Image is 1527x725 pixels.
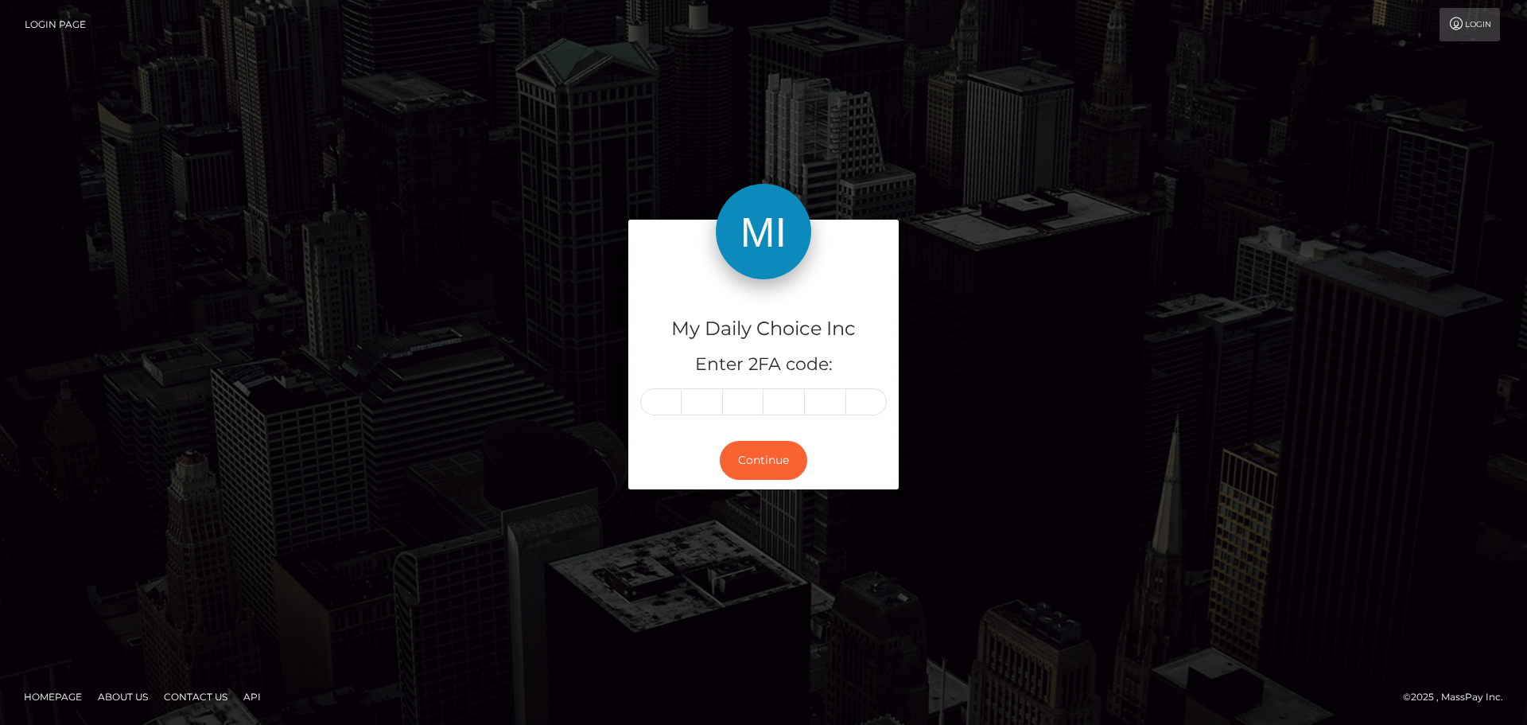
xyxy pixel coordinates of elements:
[91,684,154,709] a: About Us
[640,315,887,343] h4: My Daily Choice Inc
[25,8,86,41] a: Login Page
[716,184,811,279] img: My Daily Choice Inc
[1440,8,1500,41] a: Login
[1403,688,1515,706] div: © 2025 , MassPay Inc.
[237,684,267,709] a: API
[640,353,887,377] h5: Enter 2FA code:
[720,441,807,480] button: Continue
[157,684,234,709] a: Contact Us
[17,684,88,709] a: Homepage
